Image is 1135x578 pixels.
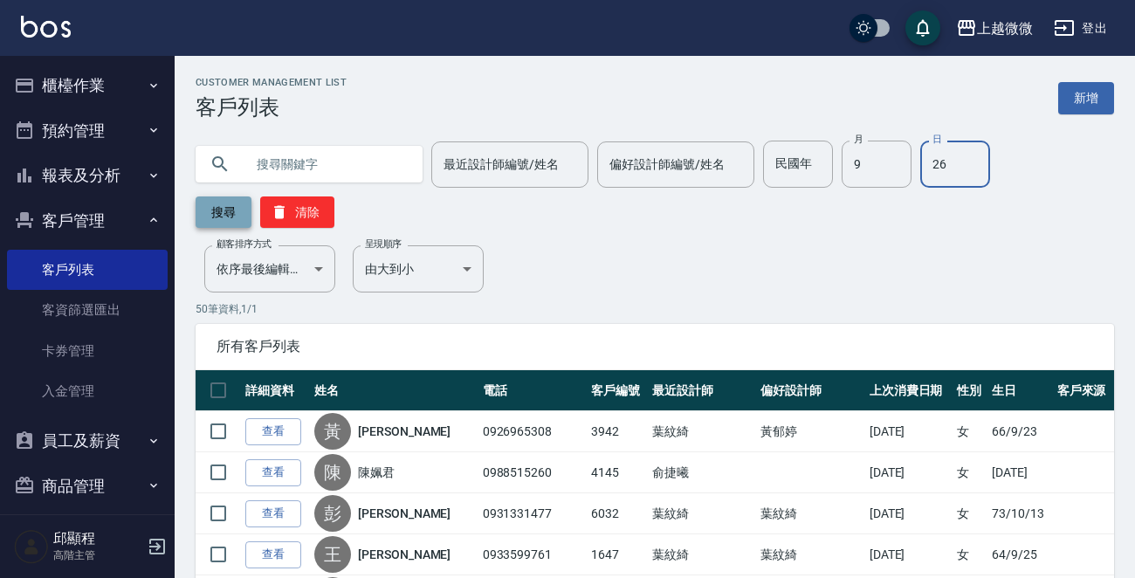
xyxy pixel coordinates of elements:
a: 入金管理 [7,371,168,411]
p: 50 筆資料, 1 / 1 [196,301,1114,317]
td: 4145 [587,452,648,493]
td: [DATE] [865,493,953,534]
span: 所有客戶列表 [217,338,1093,355]
a: [PERSON_NAME] [358,546,451,563]
button: 員工及薪資 [7,418,168,464]
h3: 客戶列表 [196,95,347,120]
th: 客戶編號 [587,370,648,411]
td: 葉紋綺 [648,411,756,452]
th: 性別 [953,370,987,411]
a: 客戶列表 [7,250,168,290]
a: 查看 [245,418,301,445]
h5: 邱顯程 [53,530,142,547]
td: 女 [953,411,987,452]
button: 行銷工具 [7,508,168,554]
div: 王 [314,536,351,573]
td: 葉紋綺 [648,534,756,575]
h2: Customer Management List [196,77,347,88]
div: 上越微微 [977,17,1033,39]
td: [DATE] [865,534,953,575]
td: 葉紋綺 [756,493,864,534]
div: 依序最後編輯時間 [204,245,335,292]
td: 0931331477 [478,493,587,534]
td: 女 [953,534,987,575]
a: 陳姵君 [358,464,395,481]
input: 搜尋關鍵字 [244,141,409,188]
td: 1647 [587,534,648,575]
a: 新增 [1058,82,1114,114]
td: 3942 [587,411,648,452]
td: [DATE] [865,411,953,452]
a: 查看 [245,459,301,486]
a: 卡券管理 [7,331,168,371]
a: 客資篩選匯出 [7,290,168,330]
td: 葉紋綺 [648,493,756,534]
div: 由大到小 [353,245,484,292]
button: save [905,10,940,45]
th: 詳細資料 [241,370,310,411]
td: 俞捷曦 [648,452,756,493]
th: 電話 [478,370,587,411]
a: [PERSON_NAME] [358,423,451,440]
button: 客戶管理 [7,198,168,244]
td: 女 [953,493,987,534]
th: 最近設計師 [648,370,756,411]
th: 生日 [987,370,1052,411]
td: 6032 [587,493,648,534]
a: 查看 [245,541,301,568]
td: 女 [953,452,987,493]
label: 顧客排序方式 [217,237,272,251]
td: 0933599761 [478,534,587,575]
td: 0988515260 [478,452,587,493]
div: 彭 [314,495,351,532]
td: [DATE] [865,452,953,493]
th: 姓名 [310,370,478,411]
button: 櫃檯作業 [7,63,168,108]
th: 上次消費日期 [865,370,953,411]
td: 0926965308 [478,411,587,452]
label: 呈現順序 [365,237,402,251]
td: 黃郁婷 [756,411,864,452]
td: 73/10/13 [987,493,1052,534]
img: Person [14,529,49,564]
div: 陳 [314,454,351,491]
td: [DATE] [987,452,1052,493]
button: 商品管理 [7,464,168,509]
p: 高階主管 [53,547,142,563]
td: 66/9/23 [987,411,1052,452]
a: 查看 [245,500,301,527]
td: 葉紋綺 [756,534,864,575]
img: Logo [21,16,71,38]
button: 清除 [260,196,334,228]
button: 搜尋 [196,196,251,228]
div: 黃 [314,413,351,450]
button: 登出 [1047,12,1114,45]
button: 上越微微 [949,10,1040,46]
th: 客戶來源 [1053,370,1114,411]
label: 月 [854,133,863,146]
a: [PERSON_NAME] [358,505,451,522]
th: 偏好設計師 [756,370,864,411]
td: 64/9/25 [987,534,1052,575]
button: 報表及分析 [7,153,168,198]
label: 日 [932,133,941,146]
button: 預約管理 [7,108,168,154]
